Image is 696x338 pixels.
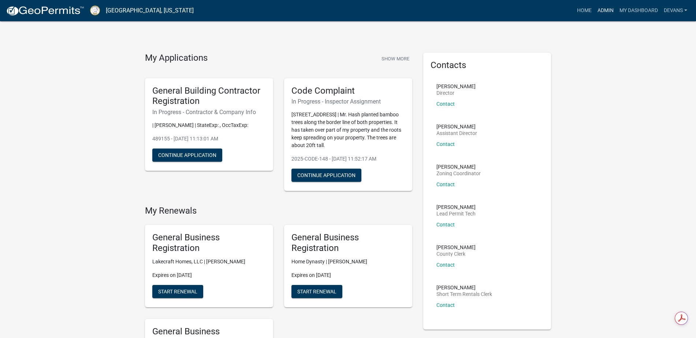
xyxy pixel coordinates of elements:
p: Lead Permit Tech [436,211,476,216]
p: [PERSON_NAME] [436,285,492,290]
p: [PERSON_NAME] [436,84,476,89]
button: Start Renewal [291,285,342,298]
a: [GEOGRAPHIC_DATA], [US_STATE] [106,4,194,17]
button: Start Renewal [152,285,203,298]
h6: In Progress - Inspector Assignment [291,98,405,105]
h5: General Business Registration [152,232,266,253]
a: Home [574,4,595,18]
h5: General Building Contractor Registration [152,86,266,107]
button: Show More [379,53,412,65]
a: Contact [436,141,455,147]
p: Expires on [DATE] [152,271,266,279]
a: Contact [436,222,455,228]
p: Director [436,90,476,95]
a: Contact [436,262,455,268]
img: Putnam County, Georgia [90,5,100,15]
h5: Code Complaint [291,86,405,96]
span: Start Renewal [158,288,197,294]
p: [STREET_ADDRESS] | Mr. Hash planted bamboo trees along the border line of both properties. It has... [291,111,405,149]
a: Contact [436,302,455,308]
h6: In Progress - Contractor & Company Info [152,109,266,116]
p: Short Term Rentals Clerk [436,292,492,297]
button: Continue Application [291,169,361,182]
p: [PERSON_NAME] [436,245,476,250]
p: Zoning Coordinator [436,171,481,176]
a: Admin [595,4,617,18]
p: Lakecraft Homes, LLC | [PERSON_NAME] [152,258,266,266]
h5: Contacts [431,60,544,71]
p: Assistant Director [436,131,477,136]
p: [PERSON_NAME] [436,164,481,169]
a: Contact [436,101,455,107]
span: Start Renewal [297,288,336,294]
p: 2025-CODE-148 - [DATE] 11:52:17 AM [291,155,405,163]
h4: My Renewals [145,206,412,216]
p: [PERSON_NAME] [436,204,476,210]
p: [PERSON_NAME] [436,124,477,129]
p: County Clerk [436,251,476,256]
button: Continue Application [152,149,222,162]
h4: My Applications [145,53,208,64]
a: My Dashboard [617,4,661,18]
p: | [PERSON_NAME] | StateExp: , OccTaxExp: [152,121,266,129]
a: Contact [436,181,455,187]
p: Home Dynasty | [PERSON_NAME] [291,258,405,266]
h5: General Business Registration [291,232,405,253]
p: 489155 - [DATE] 11:13:01 AM [152,135,266,143]
p: Expires on [DATE] [291,271,405,279]
a: devans [661,4,690,18]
